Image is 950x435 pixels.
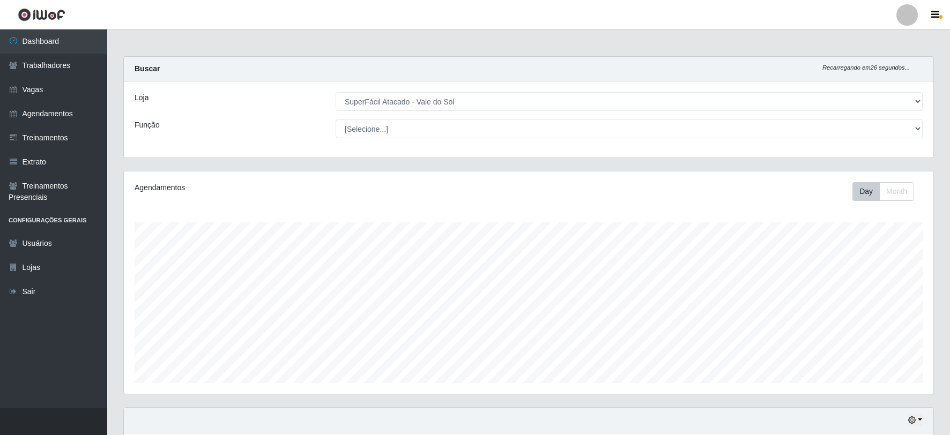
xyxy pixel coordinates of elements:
strong: Buscar [135,64,160,73]
label: Função [135,119,160,131]
img: CoreUI Logo [18,8,65,21]
button: Day [852,182,880,201]
div: Toolbar with button groups [852,182,923,201]
div: Agendamentos [135,182,454,193]
button: Month [879,182,914,201]
label: Loja [135,92,149,103]
div: First group [852,182,914,201]
i: Recarregando em 26 segundos... [822,64,910,71]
